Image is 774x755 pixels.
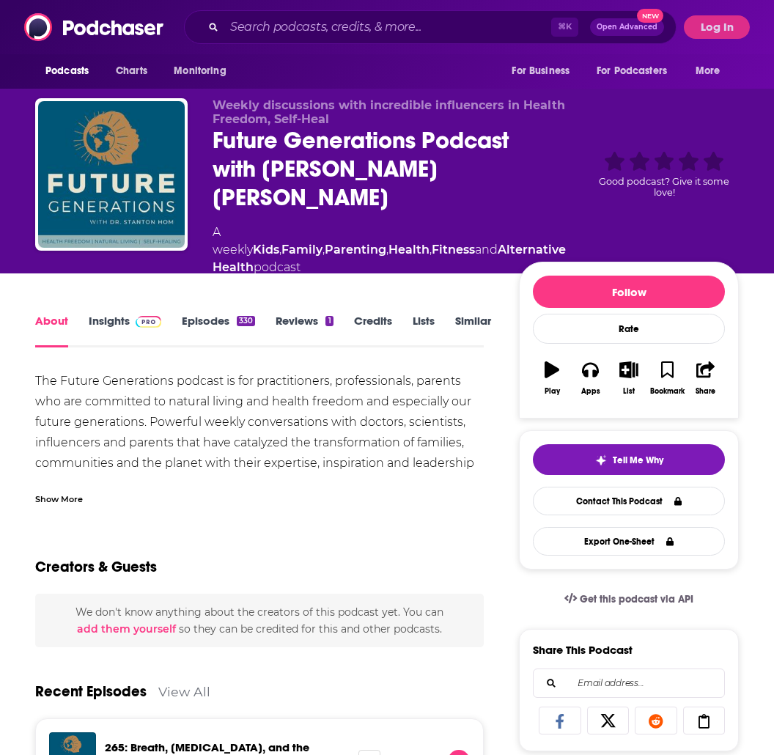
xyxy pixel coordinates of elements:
[35,57,108,85] button: open menu
[184,10,677,44] div: Search podcasts, credits, & more...
[89,314,161,347] a: InsightsPodchaser Pro
[182,314,255,347] a: Episodes330
[174,61,226,81] span: Monitoring
[35,371,484,494] div: The Future Generations podcast is for practitioners, professionals, parents who are committed to ...
[116,61,147,81] span: Charts
[322,243,325,257] span: ,
[533,527,725,556] button: Export One-Sheet
[683,707,726,734] a: Copy Link
[599,176,729,198] span: Good podcast? Give it some love!
[430,243,432,257] span: ,
[533,669,725,698] div: Search followers
[455,314,491,347] a: Similar
[696,387,715,396] div: Share
[637,9,663,23] span: New
[35,558,157,576] h2: Creators & Guests
[623,387,635,396] div: List
[325,316,333,326] div: 1
[533,276,725,308] button: Follow
[276,314,333,347] a: Reviews1
[512,61,570,81] span: For Business
[45,61,89,81] span: Podcasts
[213,98,565,126] span: Weekly discussions with incredible influencers in Health Freedom, Self-Heal
[580,593,693,605] span: Get this podcast via API
[553,581,705,617] a: Get this podcast via API
[597,61,667,81] span: For Podcasters
[533,314,725,344] div: Rate
[224,15,551,39] input: Search podcasts, credits, & more...
[325,243,386,257] a: Parenting
[571,352,609,405] button: Apps
[533,444,725,475] button: tell me why sparkleTell Me Why
[684,15,750,39] button: Log In
[595,454,607,466] img: tell me why sparkle
[386,243,388,257] span: ,
[533,352,571,405] button: Play
[545,387,560,396] div: Play
[590,18,664,36] button: Open AdvancedNew
[35,682,147,701] a: Recent Episodes
[696,61,720,81] span: More
[163,57,245,85] button: open menu
[533,487,725,515] a: Contact This Podcast
[38,101,185,248] img: Future Generations Podcast with Dr. Stanton Hom
[687,352,725,405] button: Share
[581,387,600,396] div: Apps
[35,314,68,347] a: About
[136,316,161,328] img: Podchaser Pro
[77,623,176,635] button: add them yourself
[533,643,633,657] h3: Share This Podcast
[279,243,281,257] span: ,
[475,243,498,257] span: and
[587,707,630,734] a: Share on X/Twitter
[213,224,566,276] div: A weekly podcast
[432,243,475,257] a: Fitness
[539,707,581,734] a: Share on Facebook
[354,314,392,347] a: Credits
[253,243,279,257] a: Kids
[648,352,686,405] button: Bookmark
[545,669,712,697] input: Email address...
[685,57,739,85] button: open menu
[388,243,430,257] a: Health
[597,23,657,31] span: Open Advanced
[75,605,443,635] span: We don't know anything about the creators of this podcast yet . You can so they can be credited f...
[24,13,165,41] img: Podchaser - Follow, Share and Rate Podcasts
[281,243,322,257] a: Family
[413,314,435,347] a: Lists
[551,18,578,37] span: ⌘ K
[613,454,663,466] span: Tell Me Why
[237,316,255,326] div: 330
[635,707,677,734] a: Share on Reddit
[501,57,588,85] button: open menu
[589,98,739,250] div: Good podcast? Give it some love!
[610,352,648,405] button: List
[106,57,156,85] a: Charts
[158,684,210,699] a: View All
[587,57,688,85] button: open menu
[650,387,685,396] div: Bookmark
